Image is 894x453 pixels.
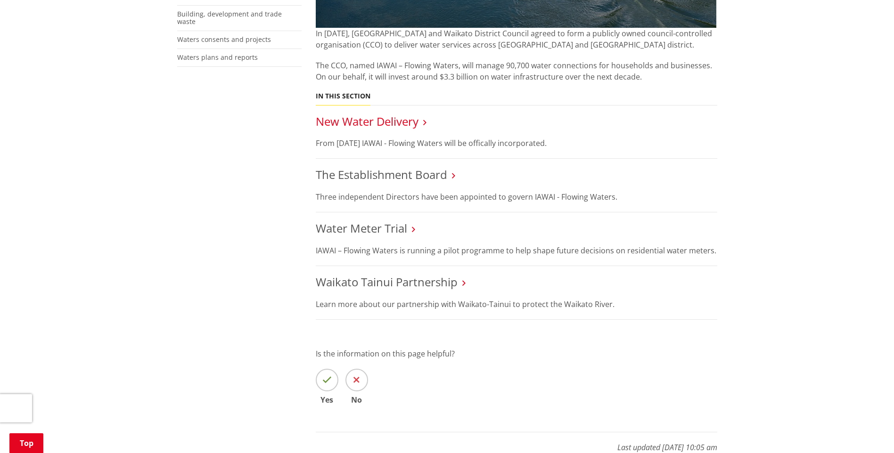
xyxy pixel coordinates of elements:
[316,396,338,404] span: Yes
[177,35,271,44] a: Waters consents and projects
[316,92,370,100] h5: In this section
[177,53,258,62] a: Waters plans and reports
[316,299,717,310] p: Learn more about our partnership with Waikato-Tainui to protect the Waikato River.
[177,9,282,26] a: Building, development and trade waste
[851,413,885,447] iframe: Messenger Launcher
[9,433,43,453] a: Top
[316,191,717,202] p: Three independent Directors have been appointed to govern IAWAI - Flowing Waters.
[316,28,717,50] p: In [DATE], [GEOGRAPHIC_DATA] and Waikato District Council agreed to form a publicly owned council...
[316,245,717,256] p: IAWAI – Flowing Waters is running a pilot programme to help shape future decisions on residential...
[316,60,717,82] p: The CCO, named IAWAI – Flowing Waters, will manage 90,700 water connections for households and bu...
[316,113,418,129] a: New Water Delivery
[345,396,368,404] span: No
[316,348,717,359] p: Is the information on this page helpful?
[316,432,717,453] p: Last updated [DATE] 10:05 am
[316,167,447,182] a: The Establishment Board
[316,220,407,236] a: Water Meter Trial
[316,138,717,149] p: From [DATE] IAWAI - Flowing Waters will be offically incorporated.
[316,274,458,290] a: Waikato Tainui Partnership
